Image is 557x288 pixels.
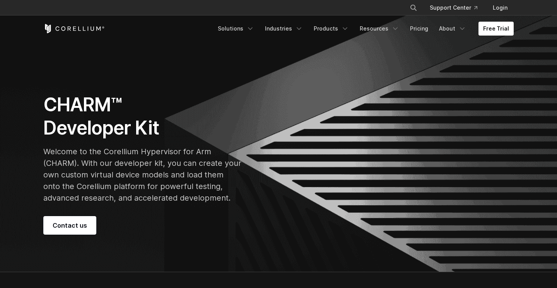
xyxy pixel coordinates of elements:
[43,216,96,235] a: Contact us
[487,1,514,15] a: Login
[43,24,105,33] a: Corellium Home
[478,22,514,36] a: Free Trial
[260,22,308,36] a: Industries
[213,22,259,36] a: Solutions
[309,22,354,36] a: Products
[43,146,241,204] p: Welcome to the Corellium Hypervisor for Arm (CHARM). With our developer kit, you can create your ...
[424,1,484,15] a: Support Center
[355,22,404,36] a: Resources
[43,93,241,140] h1: CHARM™ Developer Kit
[407,1,420,15] button: Search
[53,221,87,230] span: Contact us
[213,22,514,36] div: Navigation Menu
[400,1,514,15] div: Navigation Menu
[434,22,471,36] a: About
[405,22,433,36] a: Pricing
